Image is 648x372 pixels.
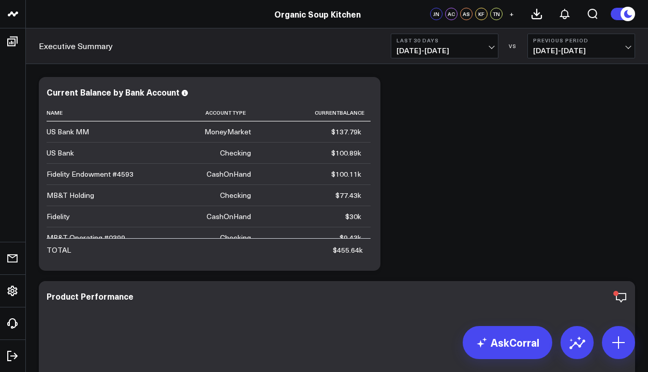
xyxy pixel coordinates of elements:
b: Last 30 Days [396,37,493,43]
div: US Bank [47,148,74,158]
th: Name [47,104,150,121]
div: JN [430,8,443,20]
div: CashOnHand [207,211,251,222]
div: US Bank MM [47,127,89,137]
div: Checking [220,148,251,158]
div: TOTAL [47,245,71,255]
div: $137.79k [331,127,361,137]
div: MB&T Operating #0399 [47,233,125,243]
div: $77.43k [335,190,361,200]
span: [DATE] - [DATE] [533,47,629,55]
div: $100.89k [331,148,361,158]
div: TN [490,8,503,20]
div: Fidelity Endowment #4593 [47,169,134,179]
button: Last 30 Days[DATE]-[DATE] [391,34,498,58]
div: Checking [220,233,251,243]
div: Fidelity [47,211,70,222]
span: [DATE] - [DATE] [396,47,493,55]
div: Current Balance by Bank Account [47,86,180,98]
a: AskCorral [463,326,552,359]
button: Previous Period[DATE]-[DATE] [527,34,635,58]
th: Currentbalance [260,104,371,121]
span: + [509,10,514,18]
div: MoneyMarket [204,127,251,137]
button: + [505,8,518,20]
div: Checking [220,190,251,200]
div: VS [504,43,522,49]
div: $455.64k [333,245,363,255]
div: $100.11k [331,169,361,179]
b: Previous Period [533,37,629,43]
a: Organic Soup Kitchen [274,8,361,20]
div: Product Performance [47,290,134,302]
div: $30k [345,211,361,222]
a: Executive Summary [39,40,113,52]
div: MB&T Holding [47,190,94,200]
div: AS [460,8,473,20]
div: AC [445,8,458,20]
div: CashOnHand [207,169,251,179]
div: $9.43k [340,233,361,243]
div: KF [475,8,488,20]
th: Account Type [150,104,260,121]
